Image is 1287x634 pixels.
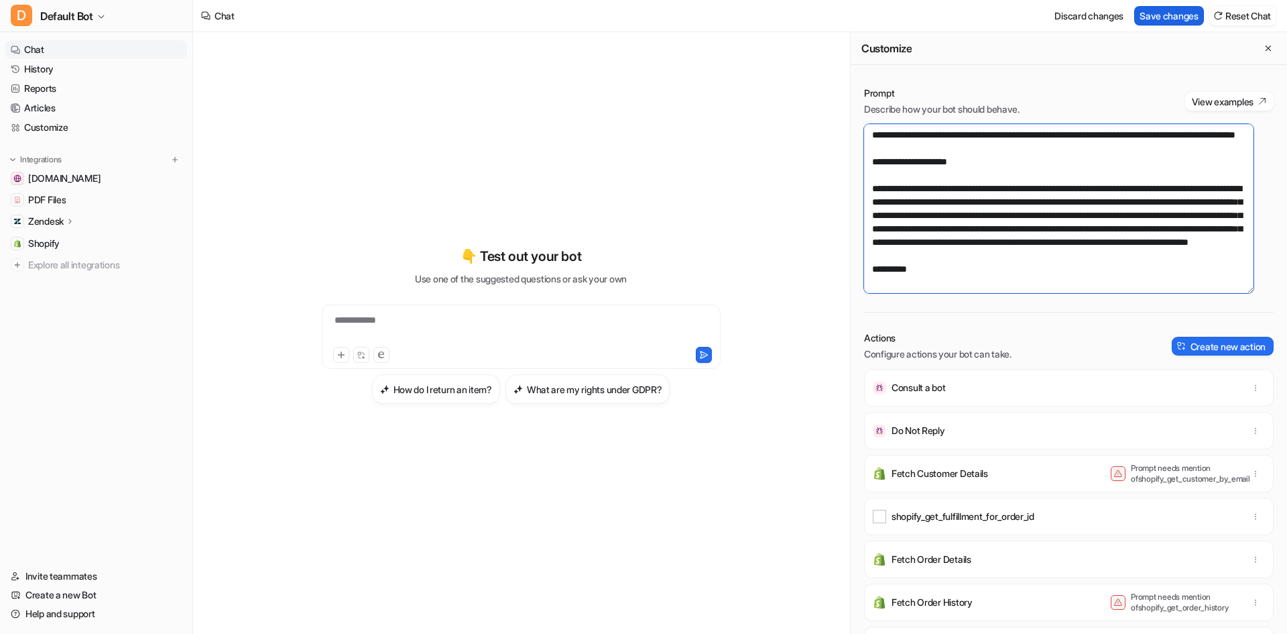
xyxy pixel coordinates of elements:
img: How do I return an item? [380,384,389,394]
a: ShopifyShopify [5,234,187,253]
a: Explore all integrations [5,256,187,274]
a: PDF FilesPDF Files [5,191,187,209]
span: Explore all integrations [28,254,182,276]
img: menu_add.svg [170,155,180,164]
img: expand menu [8,155,17,164]
img: What are my rights under GDPR? [513,384,523,394]
p: shopify_get_fulfillment_for_order_id [892,510,1034,523]
a: wovenwood.co.uk[DOMAIN_NAME] [5,169,187,188]
button: Integrations [5,153,66,166]
span: PDF Files [28,193,66,207]
p: Fetch Order History [892,596,973,609]
button: Reset Chat [1209,6,1276,25]
img: Consult a bot icon [873,381,886,394]
button: What are my rights under GDPR?What are my rights under GDPR? [505,374,670,404]
img: wovenwood.co.uk [13,174,21,182]
p: Integrations [20,154,62,165]
a: Reports [5,79,187,98]
button: Discard changes [1049,6,1129,25]
button: View examples [1185,92,1274,111]
p: Consult a bot [892,381,945,394]
img: Zendesk [13,217,21,225]
img: Fetch Order Details icon [873,553,886,566]
a: Articles [5,99,187,117]
img: Fetch Order History icon [873,596,886,609]
h3: What are my rights under GDPR? [527,382,662,397]
button: Create new action [1172,337,1274,356]
a: Help and support [5,604,187,623]
span: D [11,5,32,26]
h3: How do I return an item? [393,382,492,397]
div: Chat [214,9,235,23]
span: Shopify [28,237,60,250]
button: Save changes [1134,6,1204,25]
p: Fetch Order Details [892,553,971,566]
p: Use one of the suggested questions or ask your own [415,272,627,286]
p: 👇 Test out your bot [461,246,581,266]
p: Do Not Reply [892,424,945,437]
span: Default Bot [40,7,93,25]
button: How do I return an item?How do I return an item? [372,374,500,404]
img: Do Not Reply icon [873,424,886,437]
a: Customize [5,118,187,137]
span: [DOMAIN_NAME] [28,172,101,185]
p: Describe how your bot should behave. [864,103,1020,116]
img: reset [1213,11,1223,21]
img: create-action-icon.svg [1177,341,1186,351]
p: Prompt needs mention of shopify_get_customer_by_email [1131,463,1238,484]
p: Configure actions your bot can take. [864,348,1012,361]
a: Invite teammates [5,567,187,586]
p: Zendesk [28,215,64,228]
p: Prompt [864,87,1020,100]
button: Close flyout [1260,40,1276,56]
p: Actions [864,331,1012,345]
h2: Customize [861,42,912,55]
img: shopify_get_fulfillment_for_order_id icon [873,510,886,523]
a: History [5,60,187,78]
a: Chat [5,40,187,59]
img: PDF Files [13,196,21,204]
img: Fetch Customer Details icon [873,467,886,480]
p: Fetch Customer Details [892,467,988,480]
img: explore all integrations [11,258,24,272]
a: Create a new Bot [5,586,187,604]
img: Shopify [13,240,21,248]
p: Prompt needs mention of shopify_get_order_history [1131,592,1238,613]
